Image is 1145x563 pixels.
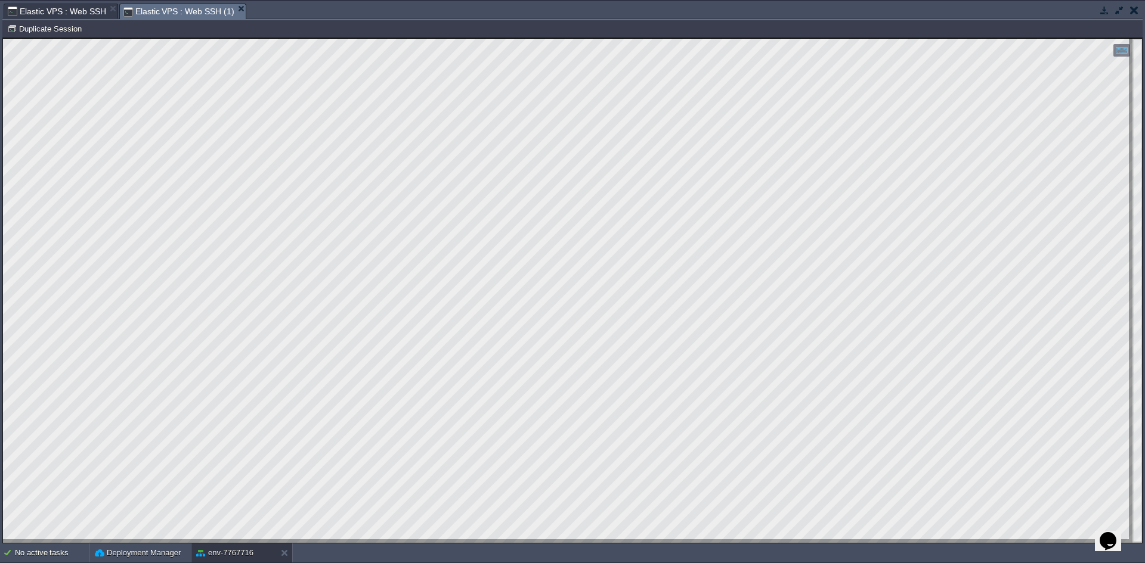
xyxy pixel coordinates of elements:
[7,23,85,34] button: Duplicate Session
[1095,515,1133,551] iframe: chat widget
[8,4,106,18] span: Elastic VPS : Web SSH
[196,547,253,559] button: env-7767716
[15,543,89,562] div: No active tasks
[123,4,234,19] span: Elastic VPS : Web SSH (1)
[95,547,181,559] button: Deployment Manager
